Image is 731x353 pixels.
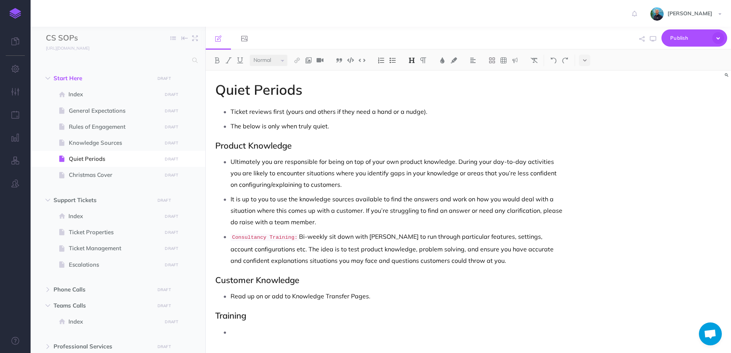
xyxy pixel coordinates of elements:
[562,57,569,63] img: Redo
[69,228,159,237] span: Ticket Properties
[31,44,97,52] a: [URL][DOMAIN_NAME]
[420,57,427,63] img: Paragraph button
[165,246,178,251] small: DRAFT
[154,342,174,351] button: DRAFT
[661,29,727,47] button: Publish
[158,198,171,203] small: DRAFT
[69,244,159,253] span: Ticket Management
[305,57,312,63] img: Add image button
[531,57,538,63] img: Clear styles button
[450,57,457,63] img: Text background color button
[165,319,178,324] small: DRAFT
[650,7,664,21] img: 925838e575eb33ea1a1ca055db7b09b0.jpg
[54,342,150,351] span: Professional Services
[165,108,178,113] small: DRAFT
[225,57,232,63] img: Italic button
[165,92,178,97] small: DRAFT
[158,303,171,308] small: DRAFT
[162,139,181,147] button: DRAFT
[231,106,564,117] p: Ticket reviews first (yours and others if they need a hand or a nudge).
[500,57,507,63] img: Create table button
[215,275,564,285] h2: Customer Knowledge
[46,53,188,67] input: Search
[231,290,564,302] p: Read up on or add to Knowledge Transfer Pages.
[162,90,181,99] button: DRAFT
[439,57,446,63] img: Text color button
[231,231,564,266] p: Bi-weekly sit down with [PERSON_NAME] to run through particular features, settings, account confi...
[389,57,396,63] img: Unordered list button
[54,301,150,310] span: Teams Calls
[408,57,415,63] img: Headings dropdown button
[69,138,159,147] span: Knowledge Sources
[336,57,343,63] img: Blockquote button
[359,57,365,63] img: Inline code button
[165,173,178,178] small: DRAFT
[231,156,564,190] p: Ultimately you are responsible for being on top of your own product knowledge. During your day-to...
[237,57,244,63] img: Underline button
[162,123,181,131] button: DRAFT
[69,106,159,115] span: General Expectations
[378,57,385,63] img: Ordered list button
[215,82,564,97] h1: Quiet Periods
[214,57,221,63] img: Bold button
[69,154,159,164] span: Quiet Periods
[54,74,150,83] span: Start Here
[550,57,557,63] img: Undo
[46,45,89,51] small: [URL][DOMAIN_NAME]
[165,230,178,235] small: DRAFT
[68,212,159,221] span: Index
[154,74,174,83] button: DRAFT
[69,170,159,180] span: Christmas Cover
[54,285,150,294] span: Phone Calls
[10,8,21,19] img: logo-mark.svg
[154,285,174,294] button: DRAFT
[317,57,323,63] img: Add video button
[162,228,181,237] button: DRAFT
[162,171,181,180] button: DRAFT
[347,57,354,63] img: Code block button
[670,32,708,44] span: Publish
[158,287,171,292] small: DRAFT
[158,76,171,81] small: DRAFT
[215,141,564,150] h2: Product Knowledge
[231,193,564,228] p: It is up to you to use the knowledge sources available to find the answers and work on how you wo...
[162,107,181,115] button: DRAFT
[512,57,518,63] img: Callout dropdown menu button
[215,311,564,320] h2: Training
[154,196,174,205] button: DRAFT
[68,90,159,99] span: Index
[162,317,181,326] button: DRAFT
[69,122,159,131] span: Rules of Engagement
[162,212,181,221] button: DRAFT
[469,57,476,63] img: Alignment dropdown menu button
[158,344,171,349] small: DRAFT
[54,196,150,205] span: Support Tickets
[68,317,159,326] span: Index
[165,157,178,162] small: DRAFT
[294,57,301,63] img: Link button
[165,125,178,130] small: DRAFT
[699,322,722,345] div: Open chat
[165,214,178,219] small: DRAFT
[231,234,299,241] code: Consultancy Training:
[162,261,181,269] button: DRAFT
[162,155,181,164] button: DRAFT
[165,141,178,146] small: DRAFT
[46,32,136,44] input: Documentation Name
[664,10,716,17] span: [PERSON_NAME]
[154,301,174,310] button: DRAFT
[231,120,564,132] p: The below is only when truly quiet.
[69,260,159,269] span: Escalations
[162,244,181,253] button: DRAFT
[165,262,178,267] small: DRAFT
